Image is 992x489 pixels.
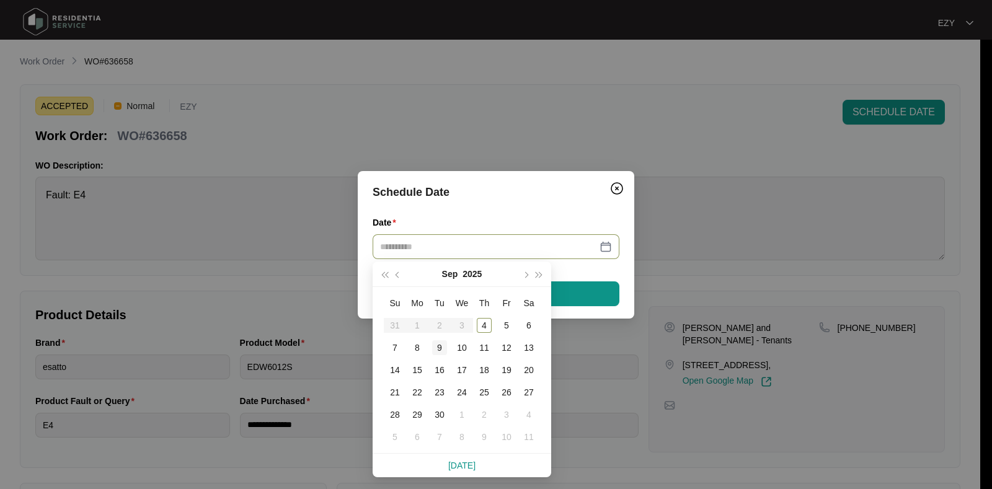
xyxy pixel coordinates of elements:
[518,403,540,426] td: 2025-10-04
[451,381,473,403] td: 2025-09-24
[495,381,518,403] td: 2025-09-26
[428,359,451,381] td: 2025-09-16
[477,407,492,422] div: 2
[609,181,624,196] img: closeCircle
[451,359,473,381] td: 2025-09-17
[454,340,469,355] div: 10
[448,460,476,470] a: [DATE]
[454,363,469,377] div: 17
[477,363,492,377] div: 18
[406,359,428,381] td: 2025-09-15
[518,292,540,314] th: Sa
[495,292,518,314] th: Fr
[518,359,540,381] td: 2025-09-20
[406,292,428,314] th: Mo
[518,381,540,403] td: 2025-09-27
[495,426,518,448] td: 2025-10-10
[373,216,401,229] label: Date
[477,430,492,444] div: 9
[499,407,514,422] div: 3
[428,292,451,314] th: Tu
[406,381,428,403] td: 2025-09-22
[463,262,482,286] button: 2025
[518,426,540,448] td: 2025-10-11
[406,426,428,448] td: 2025-10-06
[521,318,536,333] div: 6
[473,314,495,337] td: 2025-09-04
[380,240,597,253] input: Date
[473,426,495,448] td: 2025-10-09
[518,337,540,359] td: 2025-09-13
[477,385,492,400] div: 25
[410,363,425,377] div: 15
[521,363,536,377] div: 20
[384,337,406,359] td: 2025-09-07
[442,262,458,286] button: Sep
[387,363,402,377] div: 14
[454,407,469,422] div: 1
[428,403,451,426] td: 2025-09-30
[521,430,536,444] div: 11
[473,292,495,314] th: Th
[477,340,492,355] div: 11
[410,430,425,444] div: 6
[451,426,473,448] td: 2025-10-08
[499,430,514,444] div: 10
[428,381,451,403] td: 2025-09-23
[406,337,428,359] td: 2025-09-08
[410,385,425,400] div: 22
[495,403,518,426] td: 2025-10-03
[410,407,425,422] div: 29
[451,337,473,359] td: 2025-09-10
[521,385,536,400] div: 27
[432,363,447,377] div: 16
[499,340,514,355] div: 12
[387,385,402,400] div: 21
[451,403,473,426] td: 2025-10-01
[432,340,447,355] div: 9
[499,385,514,400] div: 26
[495,337,518,359] td: 2025-09-12
[473,381,495,403] td: 2025-09-25
[432,407,447,422] div: 30
[432,430,447,444] div: 7
[495,359,518,381] td: 2025-09-19
[387,430,402,444] div: 5
[384,403,406,426] td: 2025-09-28
[451,292,473,314] th: We
[384,381,406,403] td: 2025-09-21
[387,407,402,422] div: 28
[499,363,514,377] div: 19
[477,318,492,333] div: 4
[495,314,518,337] td: 2025-09-05
[521,407,536,422] div: 4
[521,340,536,355] div: 13
[410,340,425,355] div: 8
[384,426,406,448] td: 2025-10-05
[454,385,469,400] div: 24
[607,178,627,198] button: Close
[384,292,406,314] th: Su
[473,359,495,381] td: 2025-09-18
[432,385,447,400] div: 23
[454,430,469,444] div: 8
[384,359,406,381] td: 2025-09-14
[499,318,514,333] div: 5
[373,183,619,201] div: Schedule Date
[473,337,495,359] td: 2025-09-11
[473,403,495,426] td: 2025-10-02
[428,337,451,359] td: 2025-09-09
[406,403,428,426] td: 2025-09-29
[518,314,540,337] td: 2025-09-06
[428,426,451,448] td: 2025-10-07
[387,340,402,355] div: 7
